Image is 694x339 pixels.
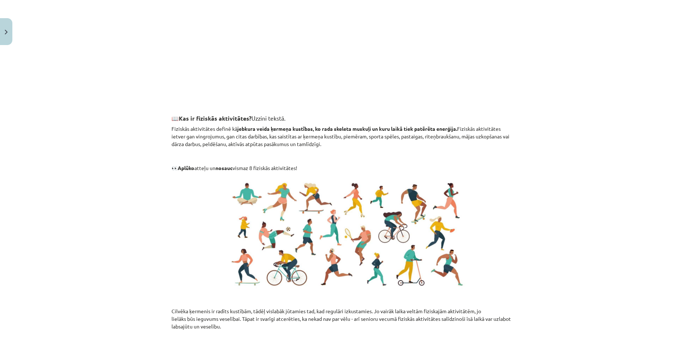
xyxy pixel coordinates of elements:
[179,114,251,122] strong: Kas ir fiziskās aktivitātes?
[172,165,178,171] b: 👀
[237,125,457,132] strong: jebkura veida ķermeņa kustības, ko rada skeleta muskuļi un kuru laikā tiek patērēta enerģija.
[5,30,8,35] img: icon-close-lesson-0947bae3869378f0d4975bcd49f059093ad1ed9edebbc8119c70593378902aed.svg
[172,164,522,172] p: atteļu un vismaz 8 fiziskās aktivitātes!
[172,307,522,330] p: Cilvēka ķermenis ir radīts kustībām, tādēļ vislabāk jūtamies tad, kad regulāri izkustamies. Jo va...
[172,125,522,148] p: Fiziskās aktivitātes definē kā Fiziskās aktivitātes ietver gan vingrojumus, gan citas darbības, k...
[172,109,522,123] h3: 📖 Uzzini tekstā.
[215,165,233,171] strong: nosauc
[178,165,194,171] strong: Aplūko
